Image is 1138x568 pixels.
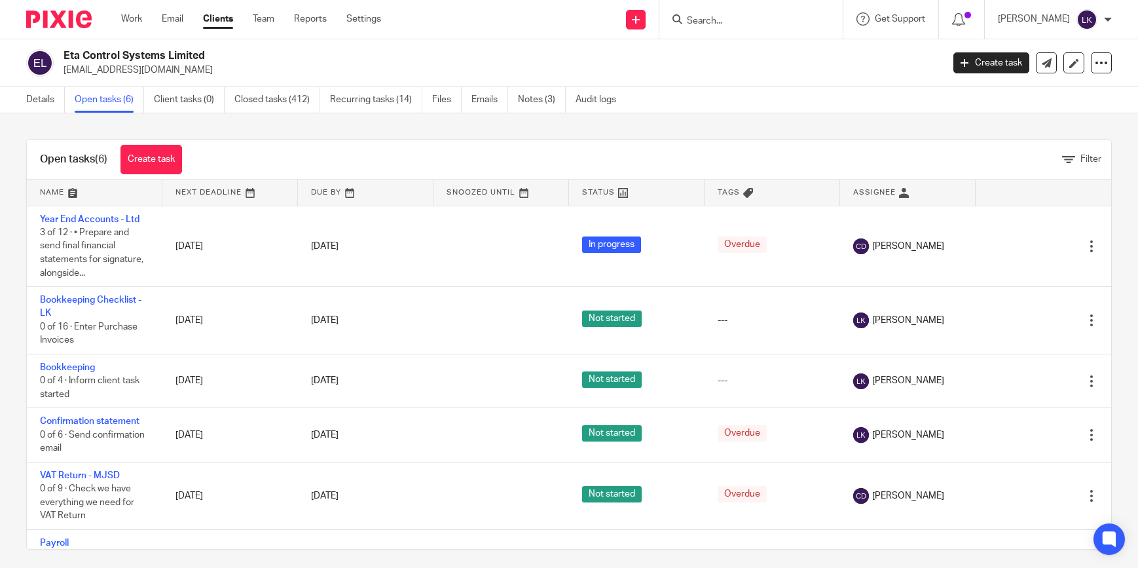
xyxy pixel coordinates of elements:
[872,489,944,502] span: [PERSON_NAME]
[582,189,615,196] span: Status
[294,12,327,26] a: Reports
[872,428,944,442] span: [PERSON_NAME]
[26,87,65,113] a: Details
[40,430,145,453] span: 0 of 6 · Send confirmation email
[120,145,182,174] a: Create task
[162,287,298,354] td: [DATE]
[853,427,869,443] img: svg%3E
[64,64,934,77] p: [EMAIL_ADDRESS][DOMAIN_NAME]
[253,12,274,26] a: Team
[718,486,767,502] span: Overdue
[311,430,339,440] span: [DATE]
[872,314,944,327] span: [PERSON_NAME]
[40,471,120,480] a: VAT Return - MJSD
[582,486,642,502] span: Not started
[872,374,944,387] span: [PERSON_NAME]
[330,87,422,113] a: Recurring tasks (14)
[582,371,642,388] span: Not started
[26,49,54,77] img: svg%3E
[311,242,339,251] span: [DATE]
[518,87,566,113] a: Notes (3)
[311,491,339,501] span: [DATE]
[40,153,107,166] h1: Open tasks
[154,87,225,113] a: Client tasks (0)
[346,12,381,26] a: Settings
[40,417,139,426] a: Confirmation statement
[75,87,144,113] a: Open tasks (6)
[875,14,925,24] span: Get Support
[853,312,869,328] img: svg%3E
[471,87,508,113] a: Emails
[582,311,642,327] span: Not started
[40,363,95,372] a: Bookkeeping
[718,374,827,387] div: ---
[576,87,626,113] a: Audit logs
[162,462,298,529] td: [DATE]
[853,238,869,254] img: svg%3E
[26,10,92,28] img: Pixie
[582,425,642,442] span: Not started
[40,322,138,345] span: 0 of 16 · Enter Purchase Invoices
[686,16,803,28] input: Search
[872,240,944,253] span: [PERSON_NAME]
[234,87,320,113] a: Closed tasks (412)
[582,237,641,253] span: In progress
[121,12,142,26] a: Work
[40,376,139,399] span: 0 of 4 · Inform client task started
[40,228,143,278] span: 3 of 12 · • Prepare and send final financial statements for signature, alongside...
[162,12,183,26] a: Email
[853,488,869,504] img: svg%3E
[953,52,1029,73] a: Create task
[311,377,339,386] span: [DATE]
[40,295,141,318] a: Bookkeeping Checklist - LK
[718,314,827,327] div: ---
[40,484,134,520] span: 0 of 9 · Check we have everything we need for VAT Return
[64,49,760,63] h2: Eta Control Systems Limited
[998,12,1070,26] p: [PERSON_NAME]
[718,237,767,253] span: Overdue
[95,154,107,164] span: (6)
[1080,155,1101,164] span: Filter
[718,189,740,196] span: Tags
[162,206,298,287] td: [DATE]
[432,87,462,113] a: Files
[162,408,298,462] td: [DATE]
[1076,9,1097,30] img: svg%3E
[447,189,515,196] span: Snoozed Until
[162,354,298,407] td: [DATE]
[311,316,339,325] span: [DATE]
[718,425,767,442] span: Overdue
[40,539,69,548] a: Payroll
[203,12,233,26] a: Clients
[40,215,139,224] a: Year End Accounts - Ltd
[853,373,869,389] img: svg%3E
